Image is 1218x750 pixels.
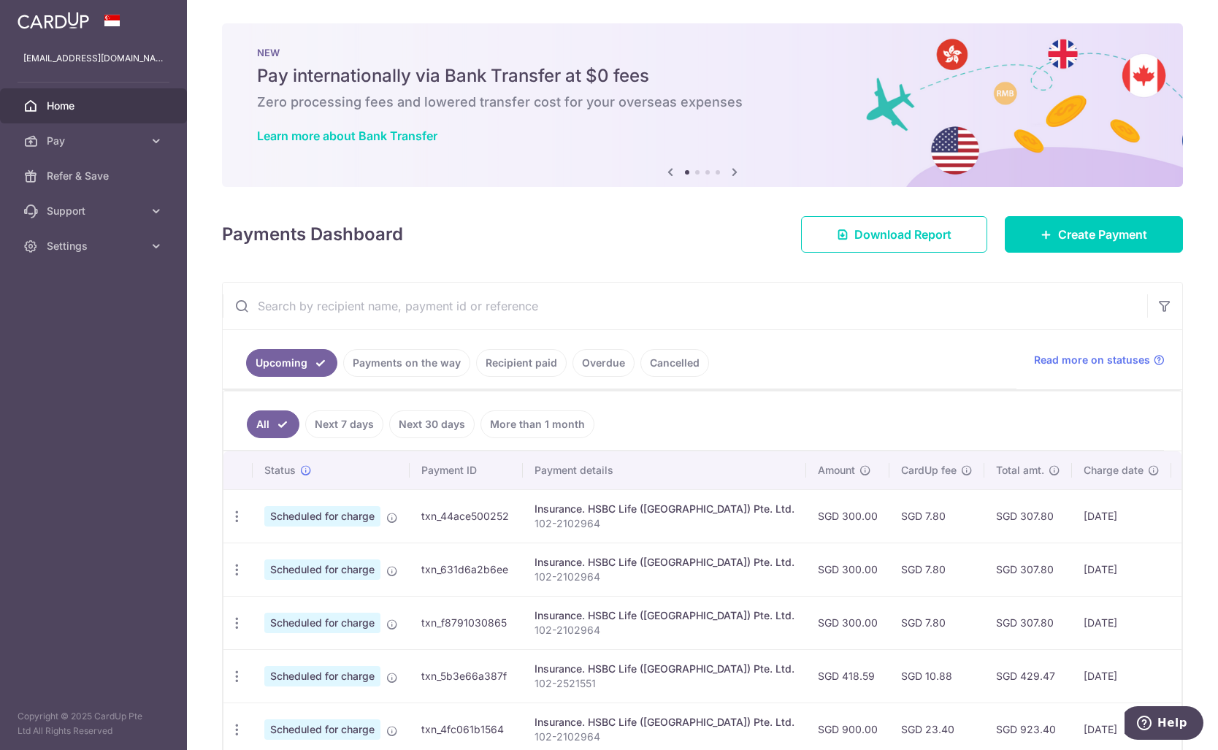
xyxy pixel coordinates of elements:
[889,649,984,703] td: SGD 10.88
[806,596,889,649] td: SGD 300.00
[535,570,794,584] p: 102-2102964
[222,23,1183,187] img: Bank transfer banner
[535,555,794,570] div: Insurance. HSBC Life ([GEOGRAPHIC_DATA]) Pte. Ltd.
[523,451,806,489] th: Payment details
[480,410,594,438] a: More than 1 month
[47,134,143,148] span: Pay
[535,502,794,516] div: Insurance. HSBC Life ([GEOGRAPHIC_DATA]) Pte. Ltd.
[410,596,523,649] td: txn_f8791030865
[23,51,164,66] p: [EMAIL_ADDRESS][DOMAIN_NAME]
[264,719,380,740] span: Scheduled for charge
[996,463,1044,478] span: Total amt.
[984,489,1072,543] td: SGD 307.80
[1072,649,1171,703] td: [DATE]
[410,543,523,596] td: txn_631d6a2b6ee
[410,451,523,489] th: Payment ID
[1005,216,1183,253] a: Create Payment
[984,543,1072,596] td: SGD 307.80
[1072,543,1171,596] td: [DATE]
[246,349,337,377] a: Upcoming
[47,169,143,183] span: Refer & Save
[818,463,855,478] span: Amount
[535,662,794,676] div: Insurance. HSBC Life ([GEOGRAPHIC_DATA]) Pte. Ltd.
[1084,463,1144,478] span: Charge date
[806,543,889,596] td: SGD 300.00
[18,12,89,29] img: CardUp
[1072,489,1171,543] td: [DATE]
[47,204,143,218] span: Support
[806,649,889,703] td: SGD 418.59
[535,730,794,744] p: 102-2102964
[901,463,957,478] span: CardUp fee
[257,93,1148,111] h6: Zero processing fees and lowered transfer cost for your overseas expenses
[222,221,403,248] h4: Payments Dashboard
[1125,706,1203,743] iframe: Opens a widget where you can find more information
[806,489,889,543] td: SGD 300.00
[389,410,475,438] a: Next 30 days
[264,506,380,527] span: Scheduled for charge
[889,596,984,649] td: SGD 7.80
[47,99,143,113] span: Home
[1072,596,1171,649] td: [DATE]
[264,613,380,633] span: Scheduled for charge
[535,715,794,730] div: Insurance. HSBC Life ([GEOGRAPHIC_DATA]) Pte. Ltd.
[535,516,794,531] p: 102-2102964
[535,623,794,638] p: 102-2102964
[1034,353,1150,367] span: Read more on statuses
[257,47,1148,58] p: NEW
[476,349,567,377] a: Recipient paid
[535,608,794,623] div: Insurance. HSBC Life ([GEOGRAPHIC_DATA]) Pte. Ltd.
[1034,353,1165,367] a: Read more on statuses
[854,226,951,243] span: Download Report
[257,64,1148,88] h5: Pay internationally via Bank Transfer at $0 fees
[1058,226,1147,243] span: Create Payment
[264,666,380,686] span: Scheduled for charge
[984,649,1072,703] td: SGD 429.47
[343,349,470,377] a: Payments on the way
[889,489,984,543] td: SGD 7.80
[223,283,1147,329] input: Search by recipient name, payment id or reference
[305,410,383,438] a: Next 7 days
[801,216,987,253] a: Download Report
[640,349,709,377] a: Cancelled
[410,649,523,703] td: txn_5b3e66a387f
[264,559,380,580] span: Scheduled for charge
[47,239,143,253] span: Settings
[410,489,523,543] td: txn_44ace500252
[264,463,296,478] span: Status
[572,349,635,377] a: Overdue
[247,410,299,438] a: All
[257,129,437,143] a: Learn more about Bank Transfer
[984,596,1072,649] td: SGD 307.80
[535,676,794,691] p: 102-2521551
[889,543,984,596] td: SGD 7.80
